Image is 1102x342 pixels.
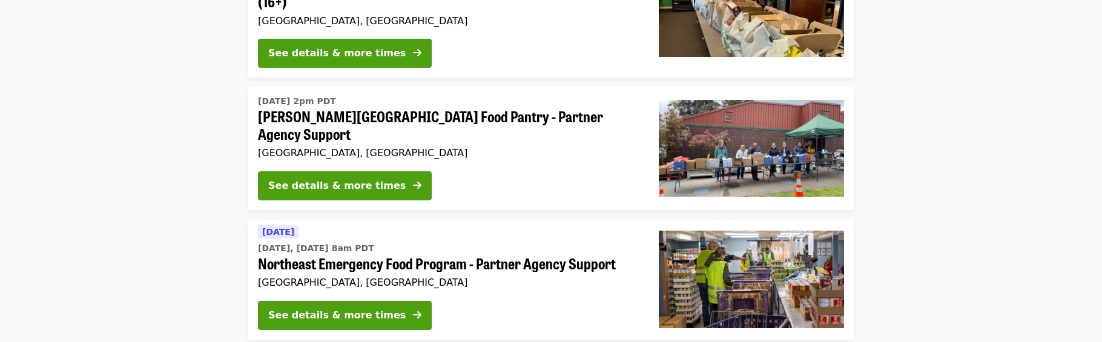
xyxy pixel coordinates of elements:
span: [PERSON_NAME][GEOGRAPHIC_DATA] Food Pantry - Partner Agency Support [258,108,639,143]
span: Northeast Emergency Food Program - Partner Agency Support [258,255,639,272]
div: [GEOGRAPHIC_DATA], [GEOGRAPHIC_DATA] [258,147,639,159]
i: arrow-right icon [413,309,421,321]
i: arrow-right icon [413,180,421,191]
a: See details for "Northeast Emergency Food Program - Partner Agency Support" [248,220,854,340]
div: See details & more times [268,308,406,323]
i: arrow-right icon [413,47,421,59]
img: Northeast Emergency Food Program - Partner Agency Support organized by Oregon Food Bank [659,231,844,327]
time: [DATE] 2pm PDT [258,95,336,108]
img: Kelly Elementary School Food Pantry - Partner Agency Support organized by Oregon Food Bank [659,100,844,197]
span: [DATE] [262,227,294,237]
div: [GEOGRAPHIC_DATA], [GEOGRAPHIC_DATA] [258,15,639,27]
button: See details & more times [258,171,432,200]
div: See details & more times [268,46,406,61]
div: [GEOGRAPHIC_DATA], [GEOGRAPHIC_DATA] [258,277,639,288]
button: See details & more times [258,39,432,68]
button: See details & more times [258,301,432,330]
a: See details for "Kelly Elementary School Food Pantry - Partner Agency Support" [248,87,854,210]
div: See details & more times [268,179,406,193]
time: [DATE], [DATE] 8am PDT [258,242,374,255]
